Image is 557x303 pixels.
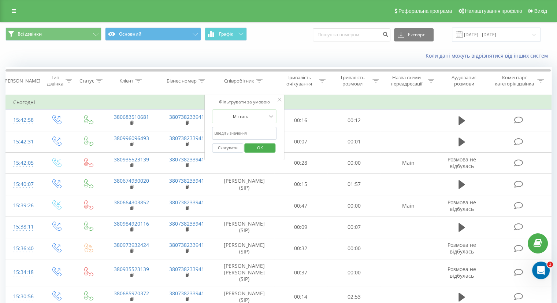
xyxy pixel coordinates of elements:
[13,265,33,280] div: 15:34:18
[114,113,149,120] a: 380683510681
[380,195,436,216] td: Main
[169,135,204,142] a: 380738233941
[327,216,380,238] td: 00:07
[114,290,149,297] a: 380685970372
[3,78,40,84] div: [PERSON_NAME]
[448,199,476,212] span: Розмова не відбулась
[327,152,380,174] td: 00:00
[224,78,254,84] div: Співробітник
[327,259,380,286] td: 00:00
[5,28,101,41] button: Всі дзвінки
[114,135,149,142] a: 380996096493
[244,143,275,153] button: OK
[13,177,33,191] div: 15:40:07
[448,241,476,255] span: Розмова не відбулась
[274,174,327,195] td: 00:15
[169,199,204,206] a: 380738233941
[274,195,327,216] td: 00:47
[532,262,550,279] iframe: Intercom live chat
[169,266,204,273] a: 380738233941
[212,143,243,153] button: Скасувати
[465,8,522,14] span: Налаштування профілю
[274,216,327,238] td: 00:09
[6,95,552,110] td: Сьогодні
[334,74,371,87] div: Тривалість розмови
[493,74,535,87] div: Коментар/категорія дзвінка
[443,74,486,87] div: Аудіозапис розмови
[169,177,204,184] a: 380738233941
[13,113,33,127] div: 15:42:58
[398,8,452,14] span: Реферальна програма
[327,174,380,195] td: 01:57
[18,31,42,37] span: Всі дзвінки
[119,78,133,84] div: Клієнт
[114,266,149,273] a: 380935523139
[105,28,201,41] button: Основний
[380,152,436,174] td: Main
[219,32,233,37] span: Графік
[13,220,33,234] div: 15:38:11
[394,28,434,41] button: Експорт
[169,290,204,297] a: 380738233941
[215,259,274,286] td: [PERSON_NAME] [PERSON_NAME] (SIP)
[212,98,276,106] div: Фільтрувати за умовою
[547,262,553,267] span: 1
[313,28,390,41] input: Пошук за номером
[327,131,380,152] td: 00:01
[327,110,380,131] td: 00:12
[13,135,33,149] div: 15:42:31
[426,52,552,59] a: Коли дані можуть відрізнятися вiд інших систем
[327,238,380,259] td: 00:00
[167,78,197,84] div: Бізнес номер
[274,131,327,152] td: 00:07
[114,177,149,184] a: 380674930020
[448,156,476,169] span: Розмова не відбулась
[274,259,327,286] td: 00:37
[46,74,63,87] div: Тип дзвінка
[79,78,94,84] div: Статус
[215,238,274,259] td: [PERSON_NAME] (SIP)
[114,220,149,227] a: 380984920116
[13,241,33,256] div: 15:36:40
[327,195,380,216] td: 00:00
[169,113,204,120] a: 380738233941
[534,8,547,14] span: Вихід
[281,74,318,87] div: Тривалість очікування
[215,216,274,238] td: [PERSON_NAME] (SIP)
[205,28,247,41] button: Графік
[169,241,204,248] a: 380738233941
[114,199,149,206] a: 380664303852
[114,156,149,163] a: 380935523139
[448,266,476,279] span: Розмова не відбулась
[169,156,204,163] a: 380738233941
[169,220,204,227] a: 380738233941
[114,241,149,248] a: 380973932424
[274,238,327,259] td: 00:32
[274,152,327,174] td: 00:28
[250,142,270,153] span: OK
[13,198,33,213] div: 15:39:26
[274,110,327,131] td: 00:16
[13,156,33,170] div: 15:42:05
[215,174,274,195] td: [PERSON_NAME] (SIP)
[387,74,426,87] div: Назва схеми переадресації
[212,127,276,140] input: Введіть значення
